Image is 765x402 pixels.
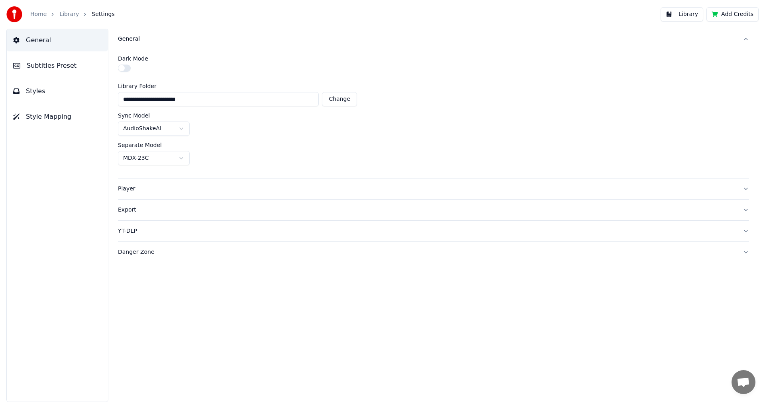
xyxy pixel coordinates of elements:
[26,35,51,45] span: General
[6,6,22,22] img: youka
[27,61,76,71] span: Subtitles Preset
[118,185,736,193] div: Player
[118,83,357,89] label: Library Folder
[322,92,357,106] button: Change
[7,55,108,77] button: Subtitles Preset
[92,10,114,18] span: Settings
[118,142,162,148] label: Separate Model
[118,56,148,61] label: Dark Mode
[7,80,108,102] button: Styles
[706,7,759,22] button: Add Credits
[661,7,703,22] button: Library
[118,221,749,241] button: YT-DLP
[118,178,749,199] button: Player
[30,10,115,18] nav: breadcrumb
[118,248,736,256] div: Danger Zone
[30,10,47,18] a: Home
[118,242,749,263] button: Danger Zone
[118,29,749,49] button: General
[26,86,45,96] span: Styles
[118,113,150,118] label: Sync Model
[7,29,108,51] button: General
[59,10,79,18] a: Library
[26,112,71,122] span: Style Mapping
[732,370,755,394] div: Open chat
[118,206,736,214] div: Export
[118,227,736,235] div: YT-DLP
[7,106,108,128] button: Style Mapping
[118,200,749,220] button: Export
[118,35,736,43] div: General
[118,49,749,178] div: General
